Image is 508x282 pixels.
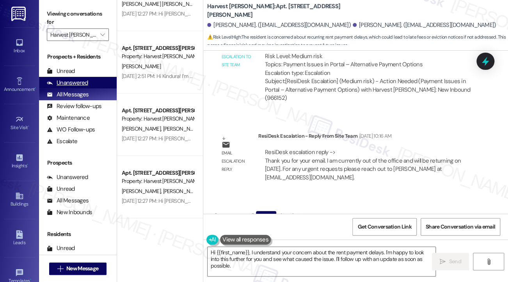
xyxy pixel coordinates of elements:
button: Send [432,253,469,270]
div: Apt. [STREET_ADDRESS][PERSON_NAME] [122,106,194,115]
span: [PERSON_NAME] [122,63,161,70]
div: Residents [39,230,117,238]
label: Viewing conversations for [47,8,109,28]
span: [PERSON_NAME] [PERSON_NAME] [163,188,242,195]
span: Share Conversation via email [426,223,495,231]
i:  [100,32,105,38]
div: [PERSON_NAME]. ([EMAIL_ADDRESS][DOMAIN_NAME]) [353,21,496,29]
img: ResiDesk Logo [11,7,27,21]
textarea: Hi {{first_name}}, I understand your concern about the rent payment delays. I'm happy to look int... [208,247,435,276]
div: Unread [47,67,75,75]
div: Question [256,211,277,221]
div: ResiDesk escalation to site team -> Risk Level: Medium risk Topics: Payment Issues in Portal – Al... [265,44,471,78]
span: New Message [66,264,98,273]
a: Inbox [4,36,35,57]
div: Prospects [39,159,117,167]
button: Get Conversation Link [352,218,416,236]
div: [PERSON_NAME] [215,211,424,223]
div: [DATE] 10:16 AM [357,132,391,140]
span: Get Conversation Link [357,223,411,231]
div: Property: Harvest [PERSON_NAME] [122,177,194,185]
input: All communities [50,28,96,41]
div: Review follow-ups [47,102,101,110]
span: • [27,162,28,167]
div: Unread [47,185,75,193]
div: Unanswered [47,173,88,181]
div: Apt. [STREET_ADDRESS][PERSON_NAME] [122,44,194,52]
a: Site Visit • [4,113,35,134]
div: ResiDesk escalation reply -> Thank you for your email. I am currently out of the office and will ... [265,148,461,181]
a: Buildings [4,189,35,210]
div: Escalate [47,137,77,145]
i:  [57,266,63,272]
div: Email escalation reply [222,149,252,174]
div: WO Follow-ups [47,126,95,134]
div: Prospects + Residents [39,53,117,61]
i:  [440,259,446,265]
div: All Messages [47,90,89,99]
i:  [485,259,491,265]
span: [PERSON_NAME] [163,125,202,132]
button: Share Conversation via email [421,218,500,236]
span: Send [449,257,461,266]
div: [DATE] 3:34 PM [278,212,312,220]
span: • [35,85,36,91]
span: [PERSON_NAME] [122,125,163,132]
div: [PERSON_NAME]. ([EMAIL_ADDRESS][DOMAIN_NAME]) [207,21,351,29]
strong: ⚠️ Risk Level: High [207,34,241,40]
span: [PERSON_NAME] [PERSON_NAME] [122,0,203,7]
span: [PERSON_NAME] [122,188,163,195]
a: Insights • [4,151,35,172]
div: New Inbounds [47,208,92,216]
div: ResiDesk Escalation - Reply From Site Team [258,132,478,143]
a: Leads [4,228,35,249]
div: Unread [47,244,75,252]
div: Email escalation to site team [222,44,252,69]
div: Maintenance [47,114,90,122]
div: Subject: [ResiDesk Escalation] (Medium risk) - Action Needed (Payment Issues in Portal – Alternat... [265,77,471,102]
b: Harvest [PERSON_NAME]: Apt. [STREET_ADDRESS][PERSON_NAME] [207,2,363,19]
span: : The resident is concerned about recurring rent payment delays, which could lead to late fees or... [207,33,508,50]
div: Unanswered [47,79,88,87]
span: • [28,124,29,129]
div: Apt. [STREET_ADDRESS][PERSON_NAME] [122,169,194,177]
div: All Messages [47,197,89,205]
div: Property: Harvest [PERSON_NAME] [122,115,194,123]
button: New Message [49,262,107,275]
div: Property: Harvest [PERSON_NAME] [122,52,194,60]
